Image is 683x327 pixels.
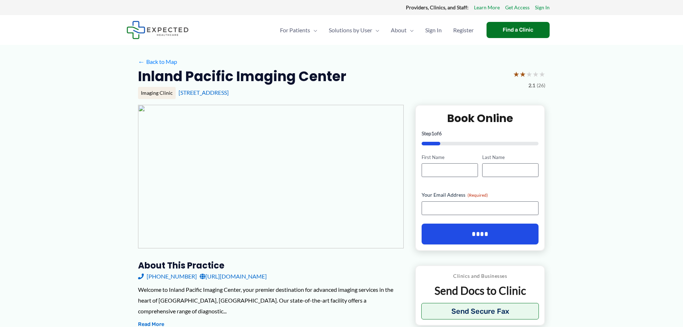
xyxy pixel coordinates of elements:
p: Clinics and Businesses [421,271,539,281]
a: Find a Clinic [487,22,550,38]
a: Learn More [474,3,500,12]
span: Sign In [425,18,442,43]
a: Sign In [419,18,447,43]
span: ★ [513,67,520,81]
a: Solutions by UserMenu Toggle [323,18,385,43]
a: For PatientsMenu Toggle [274,18,323,43]
strong: Providers, Clinics, and Staff: [406,4,469,10]
span: Solutions by User [329,18,372,43]
span: ★ [526,67,532,81]
span: Menu Toggle [372,18,379,43]
span: Menu Toggle [310,18,317,43]
a: [PHONE_NUMBER] [138,271,197,282]
a: Sign In [535,3,550,12]
div: Welcome to Inland Pacific Imaging Center, your premier destination for advanced imaging services ... [138,284,404,316]
span: About [391,18,407,43]
span: (26) [537,81,545,90]
span: (Required) [468,192,488,198]
nav: Primary Site Navigation [274,18,479,43]
span: ★ [539,67,545,81]
h2: Book Online [422,111,539,125]
div: Imaging Clinic [138,87,176,99]
span: 6 [439,130,442,136]
a: AboutMenu Toggle [385,18,419,43]
a: Get Access [505,3,530,12]
h2: Inland Pacific Imaging Center [138,67,346,85]
span: For Patients [280,18,310,43]
label: First Name [422,154,478,161]
span: Register [453,18,474,43]
a: ←Back to Map [138,56,177,67]
a: [STREET_ADDRESS] [179,89,229,96]
p: Send Docs to Clinic [421,284,539,298]
label: Last Name [482,154,539,161]
span: 1 [431,130,434,136]
a: [URL][DOMAIN_NAME] [200,271,267,282]
span: Menu Toggle [407,18,414,43]
span: ★ [520,67,526,81]
a: Register [447,18,479,43]
span: ★ [532,67,539,81]
label: Your Email Address [422,191,539,198]
span: ← [138,58,145,65]
h3: About this practice [138,260,404,271]
p: Step of [422,131,539,136]
img: Expected Healthcare Logo - side, dark font, small [127,21,189,39]
span: 2.1 [528,81,535,90]
button: Send Secure Fax [421,303,539,319]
